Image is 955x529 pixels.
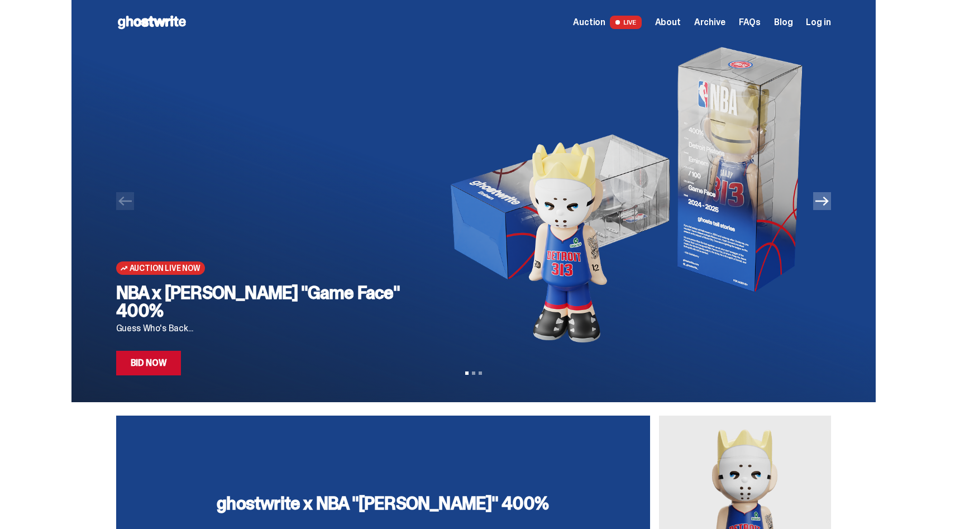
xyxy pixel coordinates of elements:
a: Archive [694,18,725,27]
a: About [655,18,681,27]
h3: ghostwrite x NBA "[PERSON_NAME]" 400% [217,494,548,512]
button: Previous [116,192,134,210]
a: Auction LIVE [573,16,641,29]
h2: NBA x [PERSON_NAME] "Game Face" 400% [116,284,414,320]
span: Auction [573,18,605,27]
p: Guess Who's Back... [116,324,414,333]
button: View slide 3 [479,371,482,375]
button: View slide 2 [472,371,475,375]
img: NBA x Eminem "Game Face" 400% [432,45,813,346]
span: LIVE [610,16,642,29]
a: FAQs [739,18,761,27]
a: Log in [806,18,830,27]
button: View slide 1 [465,371,469,375]
span: Auction Live Now [130,264,200,273]
a: Blog [774,18,792,27]
button: Next [813,192,831,210]
a: Bid Now [116,351,182,375]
